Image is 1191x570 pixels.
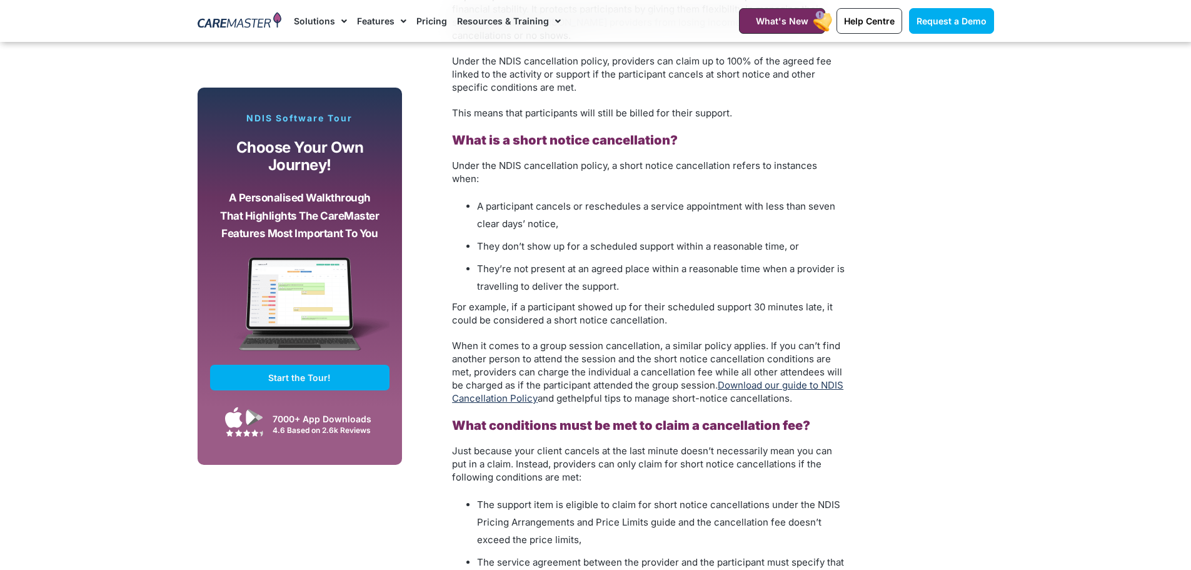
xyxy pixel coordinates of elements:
[917,16,987,26] span: Request a Demo
[477,263,845,292] span: They’re not present at an agreed place within a reasonable time when a provider is travelling to ...
[837,8,902,34] a: Help Centre
[909,8,994,34] a: Request a Demo
[452,160,817,185] span: Under the NDIS cancellation policy, a short notice cancellation refers to instances when:
[452,55,832,93] span: Under the NDIS cancellation policy, providers can claim up to 100% of the agreed fee linked to th...
[452,379,843,404] a: Download our guide to NDIS Cancellation Policy
[477,200,835,230] span: A participant cancels or reschedules a service appointment with less than seven clear days’ notice,
[273,425,383,435] div: 4.6 Based on 2.6k Reviews
[756,16,808,26] span: What's New
[452,133,678,148] b: What is a short notice cancellation?
[452,339,846,405] p: helpful tips to manage short-notice cancellations.
[198,12,282,31] img: CareMaster Logo
[452,418,810,433] b: What conditions must be met to claim a cancellation fee?
[225,407,243,428] img: Apple App Store Icon
[452,107,732,119] span: This means that participants will still be billed for their support.
[210,257,390,365] img: CareMaster Software Mockup on Screen
[273,412,383,425] div: 7000+ App Downloads
[452,445,832,483] span: Just because your client cancels at the last minute doesn’t necessarily mean you can put in a cla...
[210,113,390,124] p: NDIS Software Tour
[268,372,331,383] span: Start the Tour!
[219,189,381,243] p: A personalised walkthrough that highlights the CareMaster features most important to you
[246,408,263,427] img: Google Play App Icon
[477,240,799,252] span: They don’t show up for a scheduled support within a reasonable time, or
[452,301,833,326] span: For example, if a participant showed up for their scheduled support 30 minutes late, it could be ...
[844,16,895,26] span: Help Centre
[452,340,843,404] span: When it comes to a group session cancellation, a similar policy applies. If you can’t find anothe...
[219,139,381,175] p: Choose your own journey!
[226,429,263,437] img: Google Play Store App Review Stars
[477,499,840,546] span: The support item is eligible to claim for short notice cancellations under the NDIS Pricing Arran...
[739,8,825,34] a: What's New
[210,365,390,390] a: Start the Tour!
